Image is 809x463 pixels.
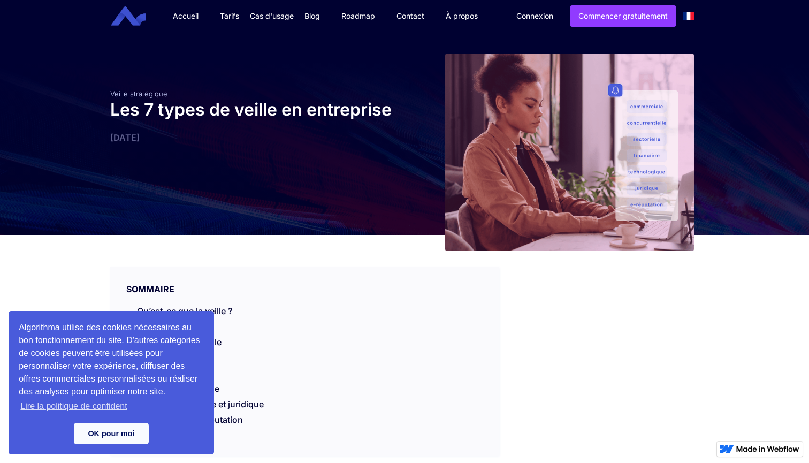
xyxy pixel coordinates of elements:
a: home [119,6,154,26]
span: Algorithma utilise des cookies nécessaires au bon fonctionnement du site. D'autres catégories de ... [19,321,204,414]
a: dismiss cookie message [74,423,149,444]
h1: Les 7 types de veille en entreprise [110,98,399,122]
a: Connexion [508,6,561,26]
div: [DATE] [110,132,399,143]
a: Commencer gratuitement [570,5,676,27]
div: cookieconsent [9,311,214,454]
img: Made in Webflow [736,446,799,452]
div: SOMMAIRE [110,267,499,295]
div: Veille stratégique [110,89,399,98]
a: learn more about cookies [19,398,129,414]
a: Qu’est-ce que la veille ? [137,306,232,316]
div: Cas d'usage [250,11,294,21]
